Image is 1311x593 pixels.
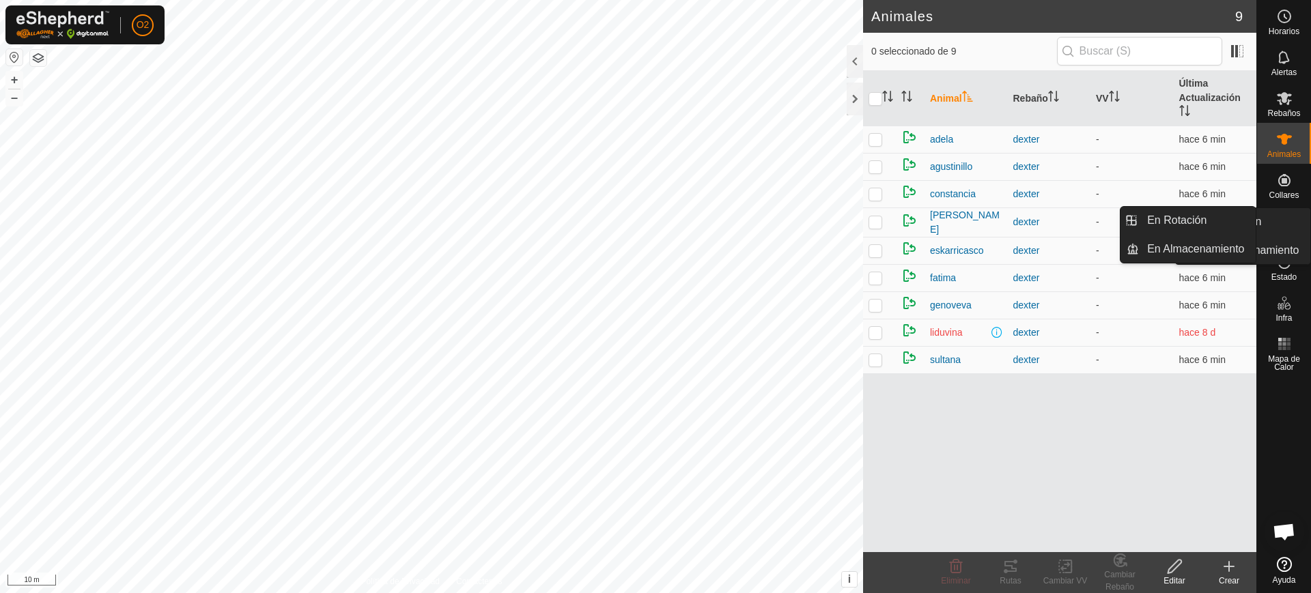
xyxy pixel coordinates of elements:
p-sorticon: Activar para ordenar [901,93,912,104]
div: dexter [1013,187,1086,201]
h2: Animales [871,8,1235,25]
span: liduvina [930,326,962,340]
img: returning on [901,267,918,284]
img: Logo Gallagher [16,11,109,39]
span: 15 sept 2025, 12:37 [1179,300,1226,310]
span: En Rotación [1147,212,1207,229]
span: Mapa de Calor [1260,355,1308,371]
app-display-virtual-paddock-transition: - [1096,188,1099,199]
span: Estado [1271,273,1297,281]
a: Contáctenos [456,575,502,588]
li: En Almacenamiento [1120,235,1256,263]
span: adela [930,132,953,147]
p-sorticon: Activar para ordenar [882,93,893,104]
app-display-virtual-paddock-transition: - [1096,327,1099,338]
app-display-virtual-paddock-transition: - [1096,354,1099,365]
app-display-virtual-paddock-transition: - [1096,161,1099,172]
div: dexter [1013,244,1086,258]
div: dexter [1013,132,1086,147]
th: Rebaño [1008,71,1091,126]
div: Rutas [983,575,1038,587]
div: dexter [1013,160,1086,174]
div: Chat abierto [1264,511,1305,552]
div: dexter [1013,215,1086,229]
button: – [6,89,23,106]
span: Ayuda [1273,576,1296,584]
th: Última Actualización [1174,71,1257,126]
li: En Rotación [1120,207,1256,234]
span: constancia [930,187,976,201]
img: returning on [901,295,918,311]
div: Cambiar VV [1038,575,1092,587]
button: + [6,72,23,88]
input: Buscar (S) [1057,37,1222,66]
span: O2 [137,18,150,32]
span: fatima [930,271,956,285]
p-sorticon: Activar para ordenar [1109,93,1120,104]
span: En Almacenamiento [1147,241,1244,257]
button: Capas del Mapa [30,50,46,66]
img: returning on [901,240,918,257]
span: Animales [1267,150,1301,158]
span: En Almacenamiento [1202,242,1299,259]
img: returning on [901,184,918,200]
span: 15 sept 2025, 12:36 [1179,161,1226,172]
a: En Rotación [1139,207,1256,234]
img: returning on [901,349,918,366]
div: Crear [1202,575,1256,587]
div: Cambiar Rebaño [1092,568,1147,593]
span: 15 sept 2025, 12:37 [1179,354,1226,365]
th: Animal [925,71,1008,126]
span: eskarricasco [930,244,984,258]
span: 15 sept 2025, 12:37 [1179,188,1226,199]
app-display-virtual-paddock-transition: - [1096,134,1099,145]
span: Infra [1275,314,1292,322]
div: dexter [1013,271,1086,285]
img: returning on [901,129,918,145]
p-sorticon: Activar para ordenar [962,93,973,104]
span: 15 sept 2025, 12:37 [1179,272,1226,283]
span: 15 sept 2025, 12:37 [1179,134,1226,145]
div: dexter [1013,326,1086,340]
span: 6 sept 2025, 20:07 [1179,327,1216,338]
span: Eliminar [941,576,970,585]
p-sorticon: Activar para ordenar [1179,107,1190,118]
img: returning on [901,156,918,173]
app-display-virtual-paddock-transition: - [1096,245,1099,256]
a: Ayuda [1257,551,1311,590]
span: genoveva [930,298,972,313]
a: En Almacenamiento [1139,235,1256,263]
button: Restablecer Mapa [6,49,23,66]
span: Rebaños [1267,109,1300,117]
span: [PERSON_NAME] [930,208,1002,237]
app-display-virtual-paddock-transition: - [1096,216,1099,227]
span: 9 [1235,6,1243,27]
div: dexter [1013,298,1086,313]
span: sultana [930,353,961,367]
app-display-virtual-paddock-transition: - [1096,272,1099,283]
span: Collares [1269,191,1299,199]
span: i [848,573,851,585]
div: Editar [1147,575,1202,587]
span: 0 seleccionado de 9 [871,44,1057,59]
img: returning on [901,322,918,338]
button: i [842,572,857,587]
a: Política de Privacidad [361,575,440,588]
th: VV [1090,71,1174,126]
div: dexter [1013,353,1086,367]
span: agustinillo [930,160,972,174]
span: Horarios [1269,27,1299,35]
img: returning on [901,212,918,229]
span: Alertas [1271,68,1297,76]
p-sorticon: Activar para ordenar [1048,93,1059,104]
app-display-virtual-paddock-transition: - [1096,300,1099,310]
